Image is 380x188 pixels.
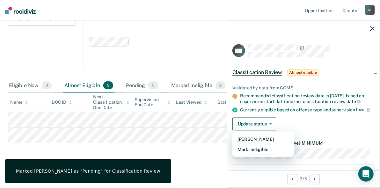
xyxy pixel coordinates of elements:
div: Validated by data from COMS [232,86,375,91]
div: Last Viewed [176,100,207,105]
button: Previous Opportunity [287,174,297,184]
span: Classification Review [232,70,282,76]
span: 3 [148,81,158,90]
span: 0 [42,81,52,90]
div: Currently eligible based on offense type and supervision [240,107,375,113]
div: Marked [PERSON_NAME] as "Pending" for Classification Review [16,168,160,174]
span: level [356,107,370,112]
button: [PERSON_NAME] [232,134,294,145]
div: Recommended classification review date is [DATE], based on supervision start date and last classi... [240,94,375,104]
div: Status [218,100,231,105]
div: Supervision End Date [135,97,171,108]
button: Update status [232,118,277,131]
img: Recidiviz [5,7,36,14]
div: DOC ID [52,100,72,105]
span: • [300,141,302,146]
div: Classification ReviewAlmost eligible [227,63,380,83]
button: Next Opportunity [310,174,320,184]
div: Almost Eligible [63,79,114,93]
div: Pending [125,79,160,93]
dt: Eligibility Date [232,170,375,175]
dt: Recommended Supervision Level MINIMUM [232,141,375,146]
div: Name [10,100,28,105]
div: Next Classification Due Date [93,94,129,110]
span: Almost eligible [287,70,319,76]
button: Mark Ineligible [232,145,294,155]
div: 2 / 3 [227,170,380,187]
div: Open Intercom Messenger [358,166,374,182]
div: Eligible Now [8,79,53,93]
span: 2 [216,81,225,90]
div: Marked Ineligible [170,79,227,93]
div: w [365,5,375,15]
span: 2 [103,81,113,90]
